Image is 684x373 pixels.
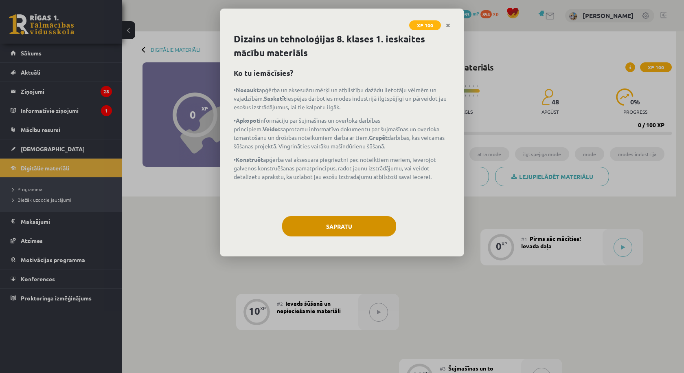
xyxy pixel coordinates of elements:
strong: Apkopot [236,117,259,124]
span: XP 100 [409,20,441,30]
p: • apģērba vai aksesuāra piegrieztni pēc noteiktiem mēriem, ievērojot galvenos konstruēšanas pamat... [234,155,450,181]
strong: Grupēt [369,134,388,141]
a: Close [441,18,455,33]
strong: Nosaukt [236,86,259,93]
p: • apģērba un aksesuāru mērķi un atbilstību dažādu lietotāju vēlmēm un vajadzībām. iespējas darbot... [234,86,450,111]
h2: Ko tu iemācīsies? [234,67,450,78]
strong: Saskatīt [264,95,286,102]
h1: Dizains un tehnoloģijas 8. klases 1. ieskaites mācību materiāls [234,32,450,60]
button: Sapratu [282,216,396,236]
p: • informāciju par šujmašīnas un overloka darbības principiem. saprotamu informatīvo dokumentu par... [234,116,450,150]
strong: Veidot [263,125,281,132]
strong: Konstruēt [236,156,263,163]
